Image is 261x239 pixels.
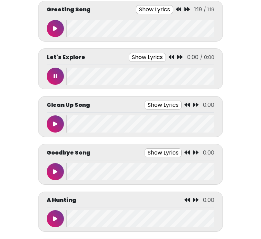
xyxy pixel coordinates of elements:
[187,53,198,61] span: 0:00
[203,101,214,109] span: 0.00
[145,101,182,110] button: Show Lyrics
[47,149,90,157] p: Goodbye Song
[47,53,85,61] p: Let's Explore
[136,5,173,14] button: Show Lyrics
[145,148,182,157] button: Show Lyrics
[200,54,214,61] span: / 0:00
[203,196,214,204] span: 0.00
[194,5,202,13] span: 1:19
[203,149,214,157] span: 0.00
[47,5,91,14] p: Greeting Song
[204,6,214,13] span: / 1:19
[129,53,166,62] button: Show Lyrics
[47,101,90,109] p: Clean Up Song
[47,196,76,204] p: A Hunting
